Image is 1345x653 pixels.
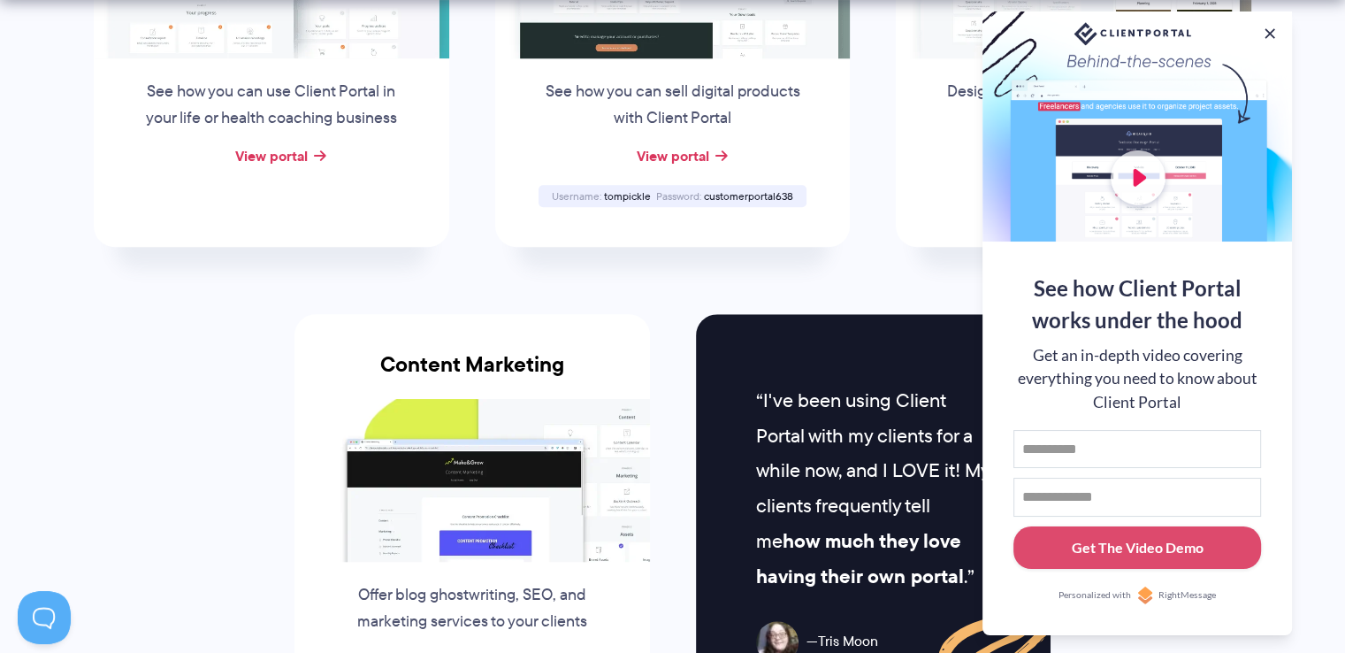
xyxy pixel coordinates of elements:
[656,188,701,204] span: Password
[294,352,650,398] h3: Content Marketing
[1013,587,1261,604] a: Personalized withRightMessage
[636,145,708,166] a: View portal
[1136,587,1154,604] img: Personalized with RightMessage
[552,188,601,204] span: Username
[756,383,990,595] p: I've been using Client Portal with my clients for a while now, and I LOVE it! My clients frequent...
[1058,588,1131,603] span: Personalized with
[1013,526,1261,570] button: Get The Video Demo
[338,582,607,635] p: Offer blog ghostwriting, SEO, and marketing services to your clients
[1013,344,1261,414] div: Get an in-depth video covering everything you need to know about Client Portal
[704,188,793,204] span: customerportal638
[18,591,71,644] iframe: Toggle Customer Support
[939,79,1208,132] p: Design and sell custom furniture with Client Portal
[538,79,806,132] p: See how you can sell digital products with Client Portal
[1158,588,1216,603] span: RightMessage
[756,526,964,591] strong: how much they love having their own portal
[235,145,308,166] a: View portal
[604,188,651,204] span: tompickle
[1013,273,1261,336] div: See how Client Portal works under the hood
[1072,537,1204,558] div: Get The Video Demo
[137,79,406,132] p: See how you can use Client Portal in your life or health coaching business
